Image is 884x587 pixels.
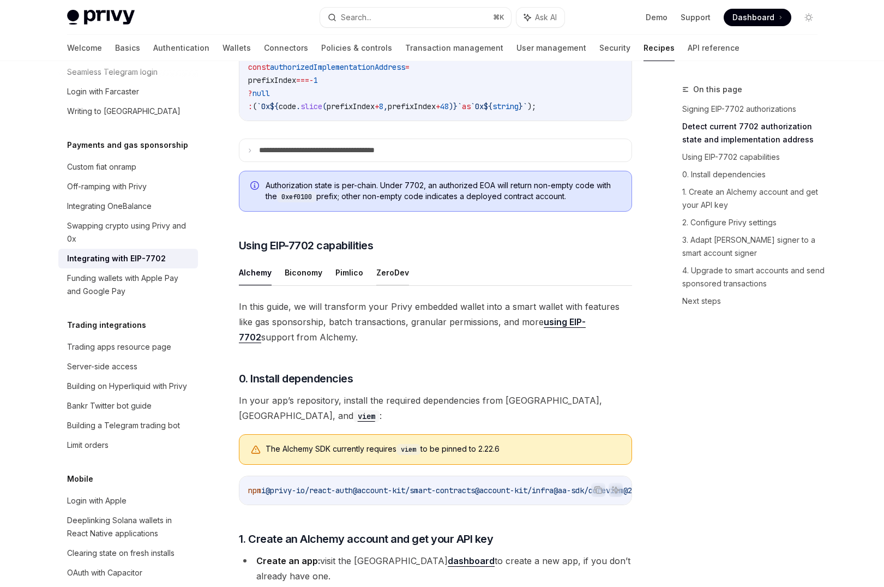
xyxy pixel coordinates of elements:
span: @account-kit/infra [475,486,554,495]
button: Toggle dark mode [800,9,817,26]
a: Security [599,35,630,61]
a: viem [353,410,380,421]
a: Custom fiat onramp [58,157,198,177]
button: Search...⌘K [320,8,511,27]
span: ) [449,101,453,111]
span: 48 [440,101,449,111]
div: Search... [341,11,371,24]
span: ( [322,101,327,111]
a: dashboard [448,555,495,567]
div: Trading apps resource page [67,340,171,354]
span: as [462,101,471,111]
span: - [309,75,314,85]
span: const [248,62,270,72]
div: Writing to [GEOGRAPHIC_DATA] [67,105,181,118]
div: Off-ramping with Privy [67,180,147,193]
a: Off-ramping with Privy [58,177,198,196]
a: Swapping crypto using Privy and 0x [58,216,198,249]
h5: Mobile [67,472,93,486]
strong: Create an app: [256,555,320,566]
svg: Info [250,181,261,192]
a: 0. Install dependencies [682,166,826,183]
span: On this page [693,83,742,96]
a: Next steps [682,292,826,310]
a: Dashboard [724,9,791,26]
span: @aa-sdk/core [554,486,606,495]
span: i [261,486,266,495]
span: ); [527,101,536,111]
span: In this guide, we will transform your Privy embedded wallet into a smart wallet with features lik... [239,299,632,345]
span: ${ [484,101,492,111]
a: Login with Farcaster [58,82,198,101]
span: + [375,101,379,111]
span: ` [523,101,527,111]
span: prefixIndex [388,101,436,111]
span: } [519,101,523,111]
a: Trading apps resource page [58,337,198,357]
div: Clearing state on fresh installs [67,547,175,560]
span: slice [300,101,322,111]
a: Support [681,12,711,23]
span: + [436,101,440,111]
button: Ask AI [609,483,623,497]
div: Integrating OneBalance [67,200,152,213]
a: Deeplinking Solana wallets in React Native applications [58,511,198,543]
span: Dashboard [732,12,774,23]
a: Connectors [264,35,308,61]
a: Login with Apple [58,491,198,511]
span: , [383,101,388,111]
a: Clearing state on fresh installs [58,543,198,563]
a: Limit orders [58,435,198,455]
div: The Alchemy SDK currently requires to be pinned to 2.22.6 [266,444,621,456]
img: light logo [67,10,135,25]
span: 1. Create an Alchemy account and get your API key [239,531,494,547]
span: code [279,101,296,111]
div: Bankr Twitter bot guide [67,399,152,412]
code: viem [353,410,380,422]
div: Integrating with EIP-7702 [67,252,166,265]
button: Biconomy [285,260,322,285]
span: null [252,88,270,98]
a: OAuth with Capacitor [58,563,198,583]
span: prefixIndex [248,75,296,85]
a: Demo [646,12,667,23]
a: Signing EIP-7702 authorizations [682,100,826,118]
a: Detect current 7702 authorization state and implementation address [682,118,826,148]
code: 0xef0100 [277,191,316,202]
button: Pimlico [335,260,363,285]
code: viem [396,444,420,455]
button: Ask AI [516,8,564,27]
span: . [296,101,300,111]
button: ZeroDev [376,260,409,285]
span: `0x [257,101,270,111]
div: Custom fiat onramp [67,160,136,173]
div: Server-side access [67,360,137,373]
a: Authentication [153,35,209,61]
a: Policies & controls [321,35,392,61]
span: 0. Install dependencies [239,371,353,386]
a: Using EIP-7702 capabilities [682,148,826,166]
span: 8 [379,101,383,111]
a: Funding wallets with Apple Pay and Google Pay [58,268,198,301]
span: ` [458,101,462,111]
h5: Payments and gas sponsorship [67,139,188,152]
span: ( [252,101,257,111]
a: Integrating OneBalance [58,196,198,216]
a: 2. Configure Privy settings [682,214,826,231]
a: Writing to [GEOGRAPHIC_DATA] [58,101,198,121]
a: Bankr Twitter bot guide [58,396,198,416]
h5: Trading integrations [67,319,146,332]
a: 3. Adapt [PERSON_NAME] signer to a smart account signer [682,231,826,262]
a: Transaction management [405,35,503,61]
div: Building a Telegram trading bot [67,419,180,432]
span: string [492,101,519,111]
button: Copy the contents from the code block [591,483,605,497]
span: = [405,62,410,72]
span: ${ [270,101,279,111]
span: } [453,101,458,111]
span: @account-kit/smart-contracts [353,486,475,495]
span: In your app’s repository, install the required dependencies from [GEOGRAPHIC_DATA], [GEOGRAPHIC_D... [239,393,632,423]
span: Authorization state is per-chain. Under 7702, an authorized EOA will return non-empty code with t... [266,180,621,202]
div: Login with Farcaster [67,85,139,98]
div: Login with Apple [67,494,127,507]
